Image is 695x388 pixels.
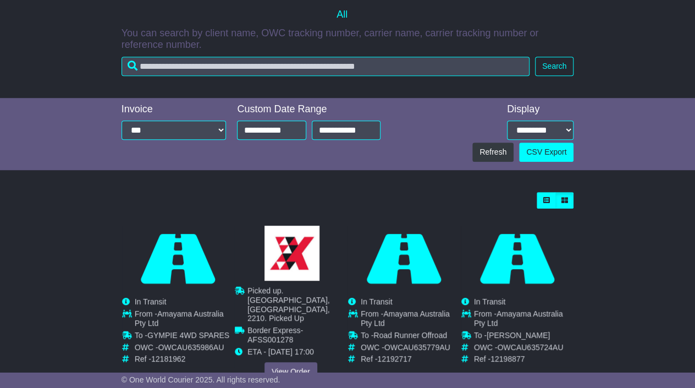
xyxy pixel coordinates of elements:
span: Picked up. [GEOGRAPHIC_DATA], [GEOGRAPHIC_DATA], 2210. Picked Up [247,286,330,323]
span: In Transit [361,297,393,306]
span: 12198877 [490,354,525,363]
span: 12192717 [377,354,411,363]
span: AFSS001278 [247,335,293,344]
button: Refresh [472,143,514,162]
span: Road Runner Offroad [373,331,447,340]
span: OWCAU635779AU [384,343,450,352]
span: Amayama Australia Pty Ltd [135,309,224,327]
td: To - [474,331,573,343]
img: GetCarrierServiceLogo [264,226,319,281]
span: © One World Courier 2025. All rights reserved. [122,375,280,384]
span: In Transit [135,297,167,306]
a: CSV Export [519,143,573,162]
span: ETA - [DATE] 17:00 [247,347,314,356]
span: Border Express [247,326,300,335]
td: OWC - [474,343,573,355]
td: To - [135,331,234,343]
span: 12181962 [151,354,185,363]
td: From - [135,309,234,331]
td: Ref - [135,354,234,364]
p: You can search by client name, OWC tracking number, carrier name, carrier tracking number or refe... [122,28,574,51]
span: OWCAU635986AU [158,343,224,352]
td: Ref - [474,354,573,364]
td: OWC - [361,343,460,355]
td: From - [474,309,573,331]
span: Amayama Australia Pty Ltd [474,309,563,327]
a: View Order [264,363,317,382]
div: Invoice [122,103,227,116]
span: [PERSON_NAME] [487,331,550,340]
span: GYMPIE 4WD SPARES [147,331,229,340]
div: Custom Date Range [237,103,380,116]
td: OWC - [135,343,234,355]
div: Display [507,103,573,116]
span: OWCAU635724AU [497,343,563,352]
td: - [247,326,347,348]
td: To - [361,331,460,343]
span: In Transit [474,297,506,306]
td: From - [361,309,460,331]
span: Amayama Australia Pty Ltd [361,309,450,327]
td: Ref - [361,354,460,364]
button: Search [535,57,573,76]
